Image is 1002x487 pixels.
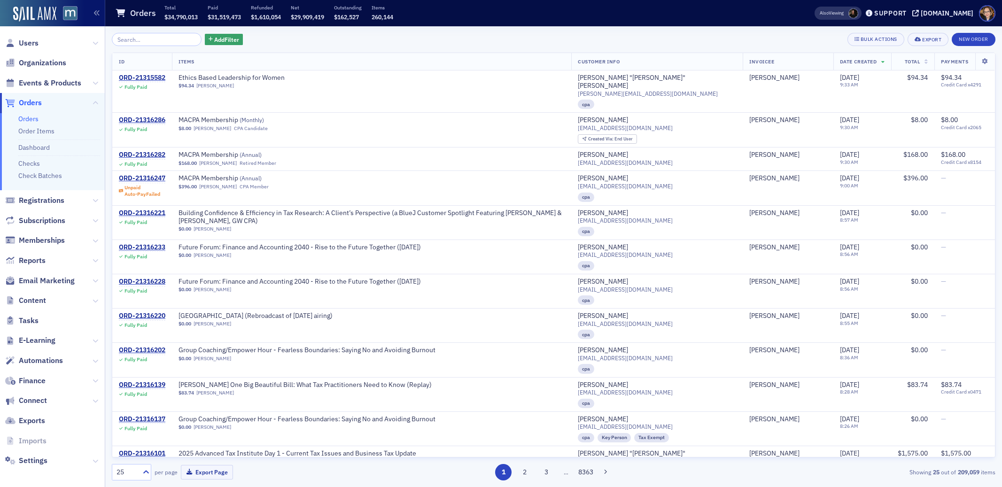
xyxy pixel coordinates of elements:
[874,9,907,17] div: Support
[578,174,628,183] div: [PERSON_NAME]
[240,116,264,124] span: ( Monthly )
[578,278,628,286] div: [PERSON_NAME]
[334,4,362,11] p: Outstanding
[578,193,594,202] div: cpa
[119,278,165,286] a: ORD-21316228
[19,235,65,246] span: Memberships
[578,415,628,424] div: [PERSON_NAME]
[749,278,827,286] span: Karen Goldstein
[119,346,165,355] a: ORD-21316202
[196,83,234,89] a: [PERSON_NAME]
[840,311,859,320] span: [DATE]
[911,243,928,251] span: $0.00
[911,346,928,354] span: $0.00
[179,449,416,458] a: 2025 Advanced Tax Institute Day 1 - Current Tax Issues and Business Tax Update
[194,286,231,293] a: [PERSON_NAME]
[749,278,800,286] div: [PERSON_NAME]
[578,320,673,327] span: [EMAIL_ADDRESS][DOMAIN_NAME]
[749,209,827,217] span: Angela Dmitrieva
[578,209,628,217] div: [PERSON_NAME]
[5,456,47,466] a: Settings
[941,311,946,320] span: —
[941,346,946,354] span: —
[840,380,859,389] span: [DATE]
[19,376,46,386] span: Finance
[749,58,774,65] span: Invoicee
[179,312,333,320] a: [GEOGRAPHIC_DATA] (Rebroadcast of [DATE] airing)
[840,159,858,165] time: 9:30 AM
[124,254,147,260] div: Fully Paid
[240,184,269,190] div: CPA Member
[19,335,55,346] span: E-Learning
[578,116,628,124] div: [PERSON_NAME]
[5,98,42,108] a: Orders
[119,74,165,82] div: ORD-21315582
[840,73,859,82] span: [DATE]
[179,209,565,225] a: Building Confidence & Efficiency in Tax Research: A Client’s Perspective (a BlueJ Customer Spotli...
[578,159,673,166] span: [EMAIL_ADDRESS][DOMAIN_NAME]
[119,312,165,320] div: ORD-21316220
[63,6,78,21] img: SailAMX
[179,381,432,389] span: Don Farmer’s One Big Beautiful Bill: What Tax Practitioners Need to Know (Replay)
[941,174,946,182] span: —
[578,243,628,252] div: [PERSON_NAME]
[112,33,202,46] input: Search…
[5,276,75,286] a: Email Marketing
[5,78,81,88] a: Events & Products
[749,174,827,183] span: Sara Lavdas
[5,216,65,226] a: Subscriptions
[749,381,800,389] a: [PERSON_NAME]
[18,171,62,180] a: Check Batches
[334,13,359,21] span: $162,527
[952,33,995,46] button: New Order
[5,255,46,266] a: Reports
[578,217,673,224] span: [EMAIL_ADDRESS][DOMAIN_NAME]
[119,449,165,458] div: ORD-21316101
[234,125,268,131] div: CPA Candidate
[578,346,628,355] a: [PERSON_NAME]
[578,381,628,389] a: [PERSON_NAME]
[179,312,333,320] span: MACPA Town Hall (Rebroadcast of September 2025 airing)
[941,150,965,159] span: $168.00
[908,33,948,46] button: Export
[19,416,45,426] span: Exports
[749,243,800,252] a: [PERSON_NAME]
[941,389,988,395] span: Credit Card x0471
[119,243,165,252] div: ORD-21316233
[251,13,281,21] span: $1,610,054
[179,278,421,286] span: Future Forum: Finance and Accounting 2040 - Rise to the Future Together (October 2025)
[194,356,231,362] a: [PERSON_NAME]
[538,464,554,480] button: 3
[124,84,147,90] div: Fully Paid
[179,346,435,355] a: Group Coaching/Empower Hour - Fearless Boundaries: Saying No and Avoiding Burnout
[179,381,432,389] a: [PERSON_NAME] One Big Beautiful Bill: What Tax Practitioners Need to Know (Replay)
[749,449,800,458] div: [PERSON_NAME]
[840,216,858,223] time: 8:57 AM
[124,322,147,328] div: Fully Paid
[5,58,66,68] a: Organizations
[749,312,827,320] span: Karen Goldstein
[19,58,66,68] span: Organizations
[119,151,165,159] div: ORD-21316282
[214,35,239,44] span: Add Filter
[952,34,995,43] a: New Order
[124,288,147,294] div: Fully Paid
[749,243,827,252] span: Karen Goldstein
[119,58,124,65] span: ID
[119,209,165,217] a: ORD-21316221
[124,191,160,197] div: Auto-Pay Failed
[911,116,928,124] span: $8.00
[179,151,297,159] a: MACPA Membership (Annual)
[749,116,800,124] a: [PERSON_NAME]
[194,226,231,232] a: [PERSON_NAME]
[907,380,928,389] span: $83.74
[517,464,533,480] button: 2
[840,150,859,159] span: [DATE]
[179,174,297,183] a: MACPA Membership (Annual)
[179,151,297,159] span: MACPA Membership
[578,449,736,466] a: [PERSON_NAME] "[PERSON_NAME]" [PERSON_NAME]
[372,4,393,11] p: Items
